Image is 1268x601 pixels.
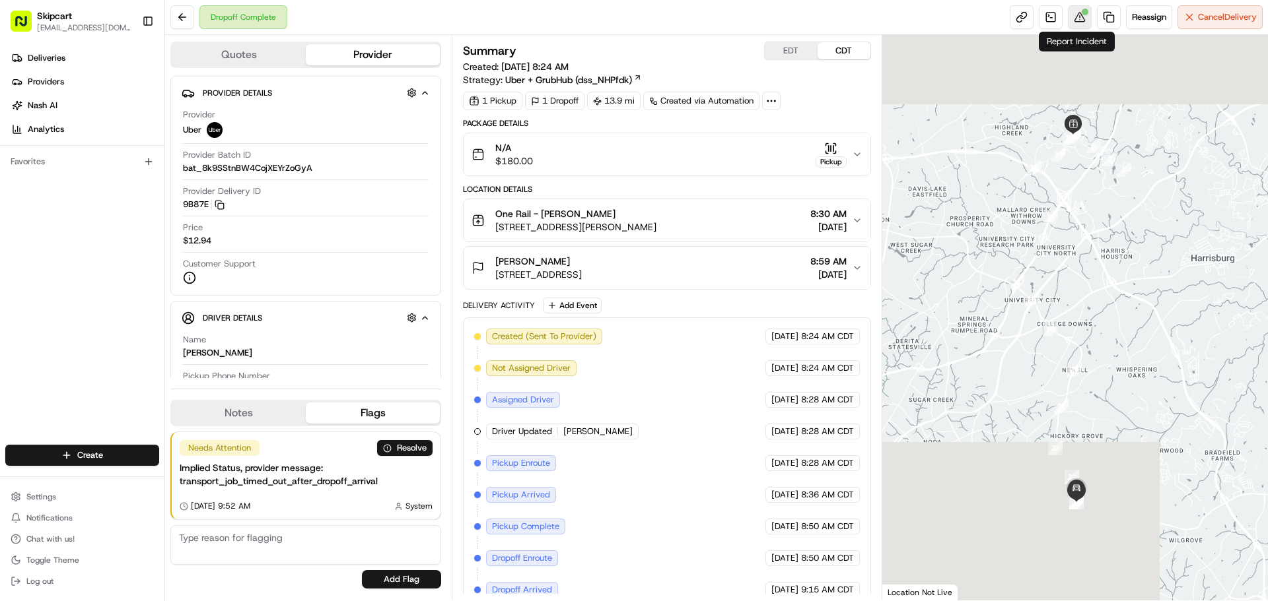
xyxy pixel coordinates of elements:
[5,95,164,116] a: Nash AI
[28,52,65,64] span: Deliveries
[377,440,433,456] button: Resolve
[182,307,430,329] button: Driver Details
[405,501,433,511] span: System
[1103,152,1117,166] div: 2
[5,5,137,37] button: Skipcart[EMAIL_ADDRESS][DOMAIN_NAME]
[1086,139,1101,153] div: 3
[306,44,440,65] button: Provider
[464,247,870,289] button: [PERSON_NAME][STREET_ADDRESS]8:59 AM[DATE]
[810,220,847,234] span: [DATE]
[771,584,798,596] span: [DATE]
[37,9,72,22] button: Skipcart
[37,22,131,33] button: [EMAIL_ADDRESS][DOMAIN_NAME]
[1010,274,1024,289] div: 17
[28,123,64,135] span: Analytics
[801,584,854,596] span: 9:15 AM CDT
[5,509,159,527] button: Notifications
[771,426,798,437] span: [DATE]
[563,426,633,437] span: [PERSON_NAME]
[816,142,847,168] button: Pickup
[801,489,854,501] span: 8:36 AM CDT
[93,72,160,82] a: Powered byPylon
[5,488,159,506] button: Settings
[183,347,252,359] div: [PERSON_NAME]
[771,362,798,374] span: [DATE]
[28,100,57,111] span: Nash AI
[1067,130,1081,144] div: 4
[464,199,870,241] button: One Rail - [PERSON_NAME][STREET_ADDRESS][PERSON_NAME]8:30 AM[DATE]
[463,300,535,311] div: Delivery Activity
[1067,129,1081,143] div: 12
[495,154,533,168] span: $180.00
[183,109,215,121] span: Provider
[1062,131,1076,145] div: 13
[1178,5,1263,29] button: CancelDelivery
[306,402,440,424] button: Flags
[492,521,559,532] span: Pickup Complete
[505,73,642,86] a: Uber + GrubHub (dss_NHPfdk)
[1048,441,1063,455] div: 22
[1051,147,1066,162] div: 14
[810,255,847,268] span: 8:59 AM
[131,73,160,82] span: Pylon
[1117,162,1131,177] div: 1
[463,184,870,195] div: Location Details
[495,268,582,281] span: [STREET_ADDRESS]
[771,521,798,532] span: [DATE]
[492,457,550,469] span: Pickup Enroute
[801,457,854,469] span: 8:28 AM CDT
[818,42,870,59] button: CDT
[771,552,798,564] span: [DATE]
[182,82,430,104] button: Provider Details
[183,370,270,382] span: Pickup Phone Number
[771,394,798,406] span: [DATE]
[810,268,847,281] span: [DATE]
[1065,470,1079,484] div: 23
[26,576,53,586] span: Log out
[26,555,79,565] span: Toggle Theme
[180,440,260,456] div: Needs Attention
[5,151,159,172] div: Favorites
[1027,160,1041,175] div: 15
[1067,362,1082,377] div: 20
[463,60,569,73] span: Created:
[765,42,818,59] button: EDT
[1069,495,1084,509] div: 33
[771,331,798,342] span: [DATE]
[5,551,159,569] button: Toggle Theme
[183,258,256,270] span: Customer Support
[492,426,552,437] span: Driver Updated
[501,61,569,73] span: [DATE] 8:24 AM
[203,313,262,323] span: Driver Details
[1043,322,1057,336] div: 19
[801,552,854,564] span: 8:50 AM CDT
[492,552,552,564] span: Dropoff Enroute
[464,133,870,175] button: N/A$180.00Pickup
[463,45,516,57] h3: Summary
[172,402,306,424] button: Notes
[463,73,642,86] div: Strategy:
[801,362,854,374] span: 8:24 AM CDT
[495,207,616,220] span: One Rail - [PERSON_NAME]
[183,235,211,247] span: $12.94
[362,570,441,588] button: Add Flag
[525,92,584,110] div: 1 Dropoff
[183,124,201,136] span: Uber
[882,584,958,600] div: Location Not Live
[26,513,73,523] span: Notifications
[26,534,75,544] span: Chat with us!
[771,457,798,469] span: [DATE]
[816,156,847,168] div: Pickup
[1043,210,1058,224] div: 16
[543,298,602,313] button: Add Event
[505,73,632,86] span: Uber + GrubHub (dss_NHPfdk)
[5,71,164,92] a: Providers
[1126,5,1172,29] button: Reassign
[801,426,854,437] span: 8:28 AM CDT
[643,92,759,110] a: Created via Automation
[26,491,56,502] span: Settings
[492,584,552,596] span: Dropoff Arrived
[5,445,159,466] button: Create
